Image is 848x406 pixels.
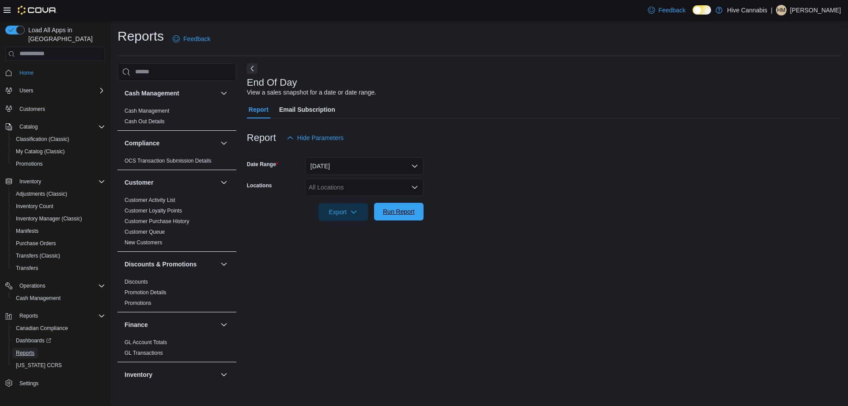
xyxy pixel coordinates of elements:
span: GL Account Totals [125,339,167,346]
span: Dashboards [16,337,51,344]
a: Transfers [12,263,42,273]
a: Promotions [125,300,151,306]
span: OCS Transaction Submission Details [125,157,212,164]
span: Customers [19,106,45,113]
span: Report [249,101,269,118]
span: Adjustments (Classic) [16,190,67,197]
span: Catalog [19,123,38,130]
a: My Catalog (Classic) [12,146,68,157]
span: Cash Management [12,293,105,304]
button: Catalog [2,121,109,133]
span: [US_STATE] CCRS [16,362,62,369]
button: Inventory [125,370,217,379]
button: [DATE] [305,157,424,175]
span: Transfers (Classic) [12,250,105,261]
a: Adjustments (Classic) [12,189,71,199]
button: My Catalog (Classic) [9,145,109,158]
h3: Report [247,133,276,143]
button: Settings [2,377,109,390]
button: Export [318,203,368,221]
a: Settings [16,378,42,389]
button: Inventory [2,175,109,188]
a: Customer Purchase History [125,218,189,224]
span: HM [777,5,786,15]
button: Transfers (Classic) [9,250,109,262]
span: Export [324,203,363,221]
p: Hive Cannabis [727,5,767,15]
span: Inventory Count [16,203,53,210]
span: Promotions [12,159,105,169]
a: Cash Management [12,293,64,304]
span: Transfers [12,263,105,273]
button: Adjustments (Classic) [9,188,109,200]
span: Customer Queue [125,228,165,235]
span: Reports [16,311,105,321]
h1: Reports [117,27,164,45]
span: Manifests [12,226,105,236]
button: Customers [2,102,109,115]
span: Promotions [16,160,43,167]
span: Feedback [659,6,685,15]
span: Hide Parameters [297,133,344,142]
span: Customer Purchase History [125,218,189,225]
div: View a sales snapshot for a date or date range. [247,88,376,97]
a: Dashboards [9,334,109,347]
button: Home [2,66,109,79]
button: Operations [2,280,109,292]
button: Inventory Manager (Classic) [9,212,109,225]
span: Adjustments (Classic) [12,189,105,199]
a: Promotions [12,159,46,169]
span: My Catalog (Classic) [12,146,105,157]
button: Inventory Count [9,200,109,212]
label: Date Range [247,161,278,168]
a: Cash Management [125,108,169,114]
span: Catalog [16,121,105,132]
button: Canadian Compliance [9,322,109,334]
span: GL Transactions [125,349,163,357]
button: Manifests [9,225,109,237]
span: Operations [19,282,45,289]
span: Manifests [16,228,38,235]
button: Customer [125,178,217,187]
a: GL Account Totals [125,339,167,345]
button: Reports [2,310,109,322]
button: Hide Parameters [283,129,347,147]
span: Inventory Manager (Classic) [12,213,105,224]
button: Reports [9,347,109,359]
a: Purchase Orders [12,238,60,249]
button: Operations [16,281,49,291]
button: Compliance [219,138,229,148]
span: Home [16,67,105,78]
span: Promotions [125,300,151,307]
a: Discounts [125,279,148,285]
button: Open list of options [411,184,418,191]
button: Inventory [16,176,45,187]
div: Finance [117,337,236,362]
h3: Finance [125,320,148,329]
span: Inventory Manager (Classic) [16,215,82,222]
button: Discounts & Promotions [125,260,217,269]
button: Purchase Orders [9,237,109,250]
label: Locations [247,182,272,189]
button: Cash Management [9,292,109,304]
a: Customer Queue [125,229,165,235]
button: Inventory [219,369,229,380]
button: Customer [219,177,229,188]
a: GL Transactions [125,350,163,356]
span: Purchase Orders [16,240,56,247]
span: Transfers (Classic) [16,252,60,259]
h3: Inventory [125,370,152,379]
a: Feedback [644,1,689,19]
a: [US_STATE] CCRS [12,360,65,371]
button: Transfers [9,262,109,274]
button: Classification (Classic) [9,133,109,145]
a: Canadian Compliance [12,323,72,334]
button: Run Report [374,203,424,220]
span: Cash Management [125,107,169,114]
a: Promotion Details [125,289,167,296]
span: Canadian Compliance [12,323,105,334]
a: Inventory Manager (Classic) [12,213,86,224]
button: Finance [125,320,217,329]
span: Feedback [183,34,210,43]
